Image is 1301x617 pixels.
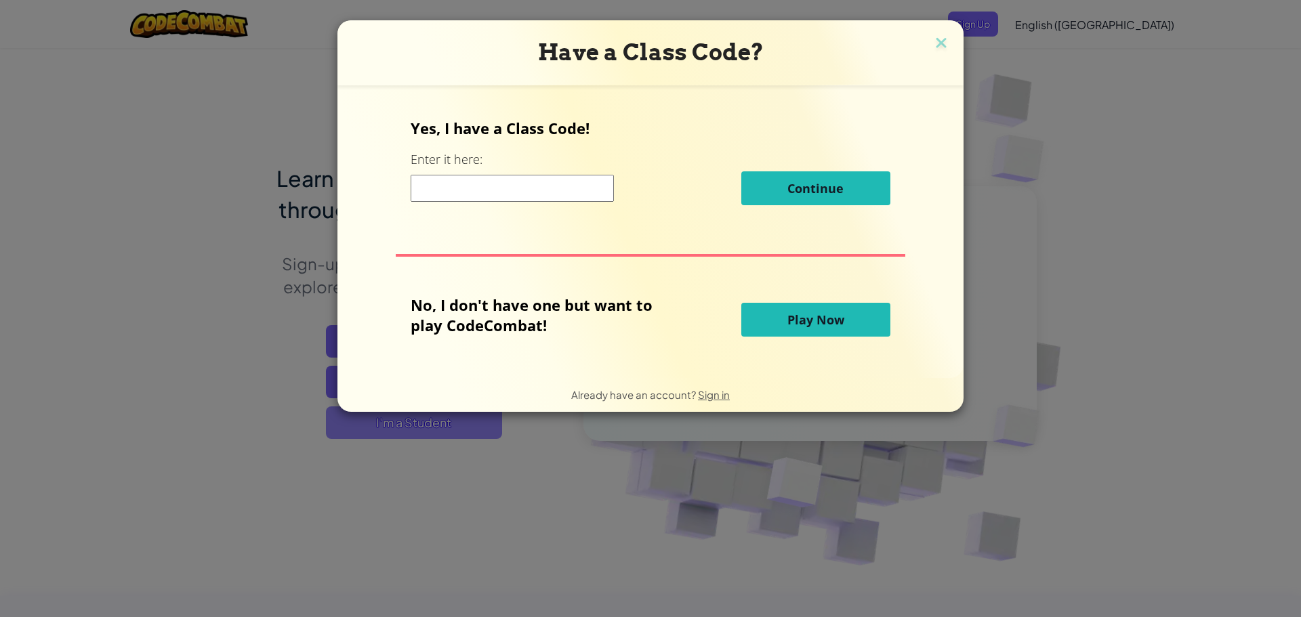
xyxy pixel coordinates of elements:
a: Sign in [698,388,730,401]
span: Continue [787,180,844,196]
button: Play Now [741,303,890,337]
img: close icon [932,34,950,54]
span: Have a Class Code? [538,39,764,66]
button: Continue [741,171,890,205]
label: Enter it here: [411,151,482,168]
span: Play Now [787,312,844,328]
p: Yes, I have a Class Code! [411,118,890,138]
span: Already have an account? [571,388,698,401]
p: No, I don't have one but want to play CodeCombat! [411,295,673,335]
